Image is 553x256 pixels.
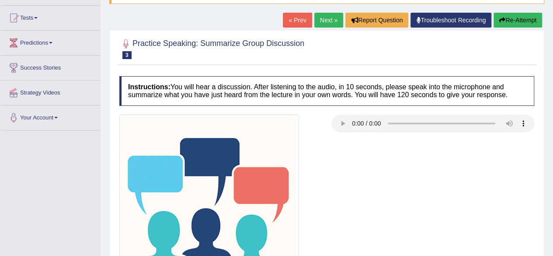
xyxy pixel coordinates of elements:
[122,51,132,59] span: 3
[0,6,100,28] a: Tests
[128,83,170,91] b: Instructions:
[0,56,100,77] a: Success Stories
[494,13,542,28] button: Re-Attempt
[0,31,100,53] a: Predictions
[283,13,312,28] a: « Prev
[119,37,304,59] h2: Practice Speaking: Summarize Group Discussion
[119,76,534,105] h4: You will hear a discussion. After listening to the audio, in 10 seconds, please speak into the mi...
[0,105,100,127] a: Your Account
[0,81,100,102] a: Strategy Videos
[410,13,491,28] a: Troubleshoot Recording
[345,13,408,28] button: Report Question
[314,13,343,28] a: Next »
